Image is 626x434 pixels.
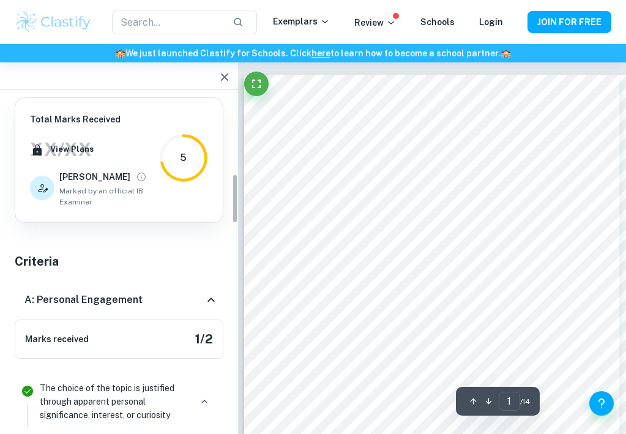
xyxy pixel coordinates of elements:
[527,11,611,33] button: JOIN FOR FREE
[15,10,92,34] img: Clastify logo
[479,17,503,27] a: Login
[59,170,130,184] h6: [PERSON_NAME]
[311,48,330,58] a: here
[30,113,159,126] h6: Total Marks Received
[273,15,330,28] p: Exemplars
[15,280,223,320] div: A: Personal Engagement
[133,168,150,185] button: View full profile
[354,16,396,29] p: Review
[520,396,530,407] span: / 14
[244,72,269,96] button: Fullscreen
[420,17,455,27] a: Schools
[47,140,97,159] button: View Plans
[115,48,125,58] span: 🏫
[59,185,159,208] span: Marked by an official IB Examiner
[589,391,614,416] button: Help and Feedback
[15,252,223,271] h5: Criteria
[195,330,213,348] h5: 1 / 2
[112,10,223,34] input: Search...
[25,332,89,346] h6: Marks received
[501,48,511,58] span: 🏫
[40,381,191,422] p: The choice of the topic is justified through apparent personal significance, interest, or curiosity
[24,293,143,307] h6: A: Personal Engagement
[20,384,35,398] svg: Correct
[180,151,187,165] div: 5
[2,47,624,60] h6: We just launched Clastify for Schools. Click to learn how to become a school partner.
